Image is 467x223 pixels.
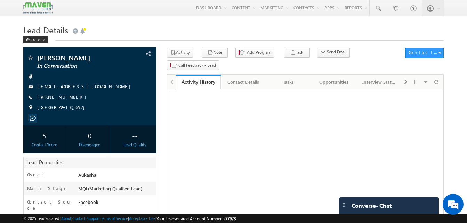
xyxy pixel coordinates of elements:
div: MQL(Marketing Quaified Lead) [77,185,156,195]
div: Back [23,36,48,43]
button: Contact Actions [405,48,444,58]
button: Note [202,48,228,58]
img: carter-drag [341,202,347,208]
a: Acceptable Use [129,216,155,221]
a: Terms of Service [101,216,128,221]
div: -- [116,129,154,142]
span: Lead Properties [26,159,63,166]
div: Contact Actions [409,49,438,56]
span: [PERSON_NAME] [37,54,119,61]
button: Add Program [235,48,274,58]
span: 77978 [225,216,236,221]
a: Contact Details [221,75,266,89]
a: Back [23,36,51,42]
div: Disengaged [71,142,109,148]
a: Contact Support [72,216,100,221]
span: © 2025 LeadSquared | | | | | [23,215,236,222]
span: Aukasha [78,172,96,178]
span: In Conversation [37,63,119,69]
div: Opportunities [317,78,351,86]
span: Add Program [247,49,271,56]
a: Opportunities [312,75,357,89]
div: 5 [25,129,63,142]
button: Send Email [317,48,350,58]
div: Tasks [272,78,305,86]
button: Activity [167,48,193,58]
span: Call Feedback - Lead [178,62,216,68]
span: Lead Details [23,24,68,35]
span: Converse - Chat [352,203,392,209]
a: Tasks [266,75,312,89]
div: Contact Details [226,78,260,86]
button: Task [284,48,310,58]
label: Owner [27,172,43,178]
label: Contact Source [27,199,72,211]
a: Interview Status [357,75,402,89]
div: 0 [71,129,109,142]
span: [PHONE_NUMBER] [37,94,90,101]
div: Facebook [77,199,156,208]
button: Call Feedback - Lead [167,60,219,71]
div: Activity History [181,79,216,85]
span: Your Leadsquared Account Number is [156,216,236,221]
span: Send Email [327,49,347,55]
div: Lead Quality [116,142,154,148]
img: Custom Logo [23,2,53,14]
span: [GEOGRAPHIC_DATA] [37,104,88,111]
a: About [61,216,71,221]
div: Contact Score [25,142,63,148]
div: Interview Status [362,78,396,86]
a: Activity History [176,75,221,89]
label: Main Stage [27,185,68,191]
a: [EMAIL_ADDRESS][DOMAIN_NAME] [37,83,134,89]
